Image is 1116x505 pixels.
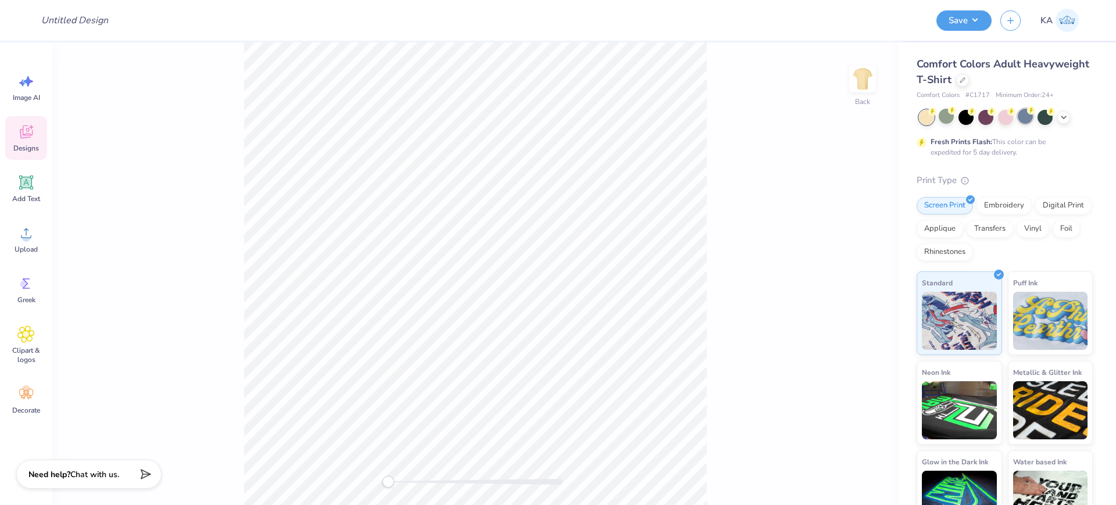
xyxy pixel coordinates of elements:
[1013,456,1067,468] span: Water based Ink
[922,292,997,350] img: Standard
[922,456,988,468] span: Glow in the Dark Ink
[917,91,960,101] span: Comfort Colors
[1035,197,1092,214] div: Digital Print
[917,220,963,238] div: Applique
[917,57,1089,87] span: Comfort Colors Adult Heavyweight T-Shirt
[917,174,1093,187] div: Print Type
[931,137,1074,157] div: This color can be expedited for 5 day delivery.
[1053,220,1080,238] div: Foil
[7,346,45,364] span: Clipart & logos
[15,245,38,254] span: Upload
[32,9,117,32] input: Untitled Design
[1013,381,1088,439] img: Metallic & Glitter Ink
[1013,292,1088,350] img: Puff Ink
[13,144,39,153] span: Designs
[851,67,874,91] img: Back
[996,91,1054,101] span: Minimum Order: 24 +
[855,96,870,107] div: Back
[17,295,35,305] span: Greek
[917,243,973,261] div: Rhinestones
[12,406,40,415] span: Decorate
[12,194,40,203] span: Add Text
[1035,9,1084,32] a: KA
[1013,366,1082,378] span: Metallic & Glitter Ink
[382,476,394,488] div: Accessibility label
[917,197,973,214] div: Screen Print
[28,469,70,480] strong: Need help?
[922,366,950,378] span: Neon Ink
[965,91,990,101] span: # C1717
[967,220,1013,238] div: Transfers
[1017,220,1049,238] div: Vinyl
[13,93,40,102] span: Image AI
[922,381,997,439] img: Neon Ink
[936,10,992,31] button: Save
[931,137,992,146] strong: Fresh Prints Flash:
[977,197,1032,214] div: Embroidery
[1056,9,1079,32] img: Kate Agsalon
[922,277,953,289] span: Standard
[1013,277,1038,289] span: Puff Ink
[1040,14,1053,27] span: KA
[70,469,119,480] span: Chat with us.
